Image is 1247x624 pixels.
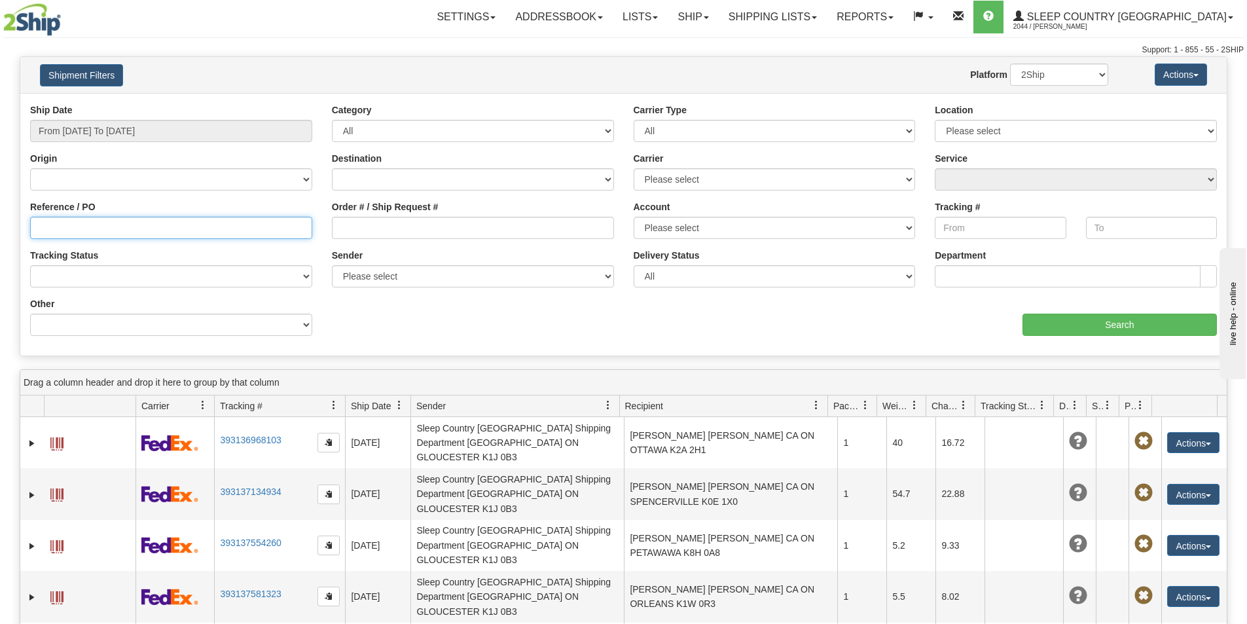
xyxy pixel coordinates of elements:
[141,399,170,413] span: Carrier
[634,152,664,165] label: Carrier
[26,437,39,450] a: Expand
[854,394,877,416] a: Packages filter column settings
[388,394,410,416] a: Ship Date filter column settings
[634,103,687,117] label: Carrier Type
[332,200,439,213] label: Order # / Ship Request #
[410,520,624,571] td: Sleep Country [GEOGRAPHIC_DATA] Shipping Department [GEOGRAPHIC_DATA] ON GLOUCESTER K1J 0B3
[141,589,198,605] img: 2 - FedEx Express®
[3,45,1244,56] div: Support: 1 - 855 - 55 - 2SHIP
[952,394,975,416] a: Charge filter column settings
[332,103,372,117] label: Category
[1167,586,1220,607] button: Actions
[220,435,281,445] a: 393136968103
[903,394,926,416] a: Weight filter column settings
[837,468,886,519] td: 1
[416,399,446,413] span: Sender
[1086,217,1217,239] input: To
[505,1,613,33] a: Addressbook
[1217,245,1246,378] iframe: chat widget
[1134,484,1153,502] span: Pickup Not Assigned
[141,537,198,553] img: 2 - FedEx Express®
[935,571,985,622] td: 8.02
[935,468,985,519] td: 22.88
[935,217,1066,239] input: From
[624,417,837,468] td: [PERSON_NAME] [PERSON_NAME] CA ON OTTAWA K2A 2H1
[1013,20,1111,33] span: 2044 / [PERSON_NAME]
[410,571,624,622] td: Sleep Country [GEOGRAPHIC_DATA] Shipping Department [GEOGRAPHIC_DATA] ON GLOUCESTER K1J 0B3
[1031,394,1053,416] a: Tracking Status filter column settings
[1069,432,1087,450] span: Unknown
[410,417,624,468] td: Sleep Country [GEOGRAPHIC_DATA] Shipping Department [GEOGRAPHIC_DATA] ON GLOUCESTER K1J 0B3
[317,536,340,555] button: Copy to clipboard
[837,417,886,468] td: 1
[886,468,935,519] td: 54.7
[351,399,391,413] span: Ship Date
[427,1,505,33] a: Settings
[886,571,935,622] td: 5.5
[50,585,63,606] a: Label
[345,468,410,519] td: [DATE]
[1024,11,1227,22] span: Sleep Country [GEOGRAPHIC_DATA]
[30,200,96,213] label: Reference / PO
[26,540,39,553] a: Expand
[1134,432,1153,450] span: Pickup Not Assigned
[30,249,98,262] label: Tracking Status
[141,435,198,451] img: 2 - FedEx Express®
[931,399,959,413] span: Charge
[317,587,340,606] button: Copy to clipboard
[220,538,281,548] a: 393137554260
[345,571,410,622] td: [DATE]
[1064,394,1086,416] a: Delivery Status filter column settings
[805,394,827,416] a: Recipient filter column settings
[26,488,39,502] a: Expand
[827,1,903,33] a: Reports
[970,68,1007,81] label: Platform
[317,485,340,504] button: Copy to clipboard
[50,534,63,555] a: Label
[323,394,345,416] a: Tracking # filter column settings
[1134,587,1153,605] span: Pickup Not Assigned
[668,1,718,33] a: Ship
[981,399,1038,413] span: Tracking Status
[1155,64,1207,86] button: Actions
[935,249,986,262] label: Department
[1096,394,1119,416] a: Shipment Issues filter column settings
[20,370,1227,395] div: grid grouping header
[50,483,63,504] a: Label
[1167,432,1220,453] button: Actions
[26,591,39,604] a: Expand
[50,431,63,452] a: Label
[1167,535,1220,556] button: Actions
[345,520,410,571] td: [DATE]
[634,200,670,213] label: Account
[1134,535,1153,553] span: Pickup Not Assigned
[613,1,668,33] a: Lists
[625,399,663,413] span: Recipient
[624,468,837,519] td: [PERSON_NAME] [PERSON_NAME] CA ON SPENCERVILLE K0E 1X0
[1022,314,1217,336] input: Search
[1125,399,1136,413] span: Pickup Status
[1003,1,1243,33] a: Sleep Country [GEOGRAPHIC_DATA] 2044 / [PERSON_NAME]
[935,417,985,468] td: 16.72
[1069,535,1087,553] span: Unknown
[317,433,340,452] button: Copy to clipboard
[220,589,281,599] a: 393137581323
[220,486,281,497] a: 393137134934
[935,103,973,117] label: Location
[1167,484,1220,505] button: Actions
[1059,399,1070,413] span: Delivery Status
[3,3,61,36] img: logo2044.jpg
[30,103,73,117] label: Ship Date
[837,571,886,622] td: 1
[10,11,121,21] div: live help - online
[332,152,382,165] label: Destination
[597,394,619,416] a: Sender filter column settings
[30,152,57,165] label: Origin
[624,571,837,622] td: [PERSON_NAME] [PERSON_NAME] CA ON ORLEANS K1W 0R3
[141,486,198,502] img: 2 - FedEx Express®
[833,399,861,413] span: Packages
[634,249,700,262] label: Delivery Status
[332,249,363,262] label: Sender
[1092,399,1103,413] span: Shipment Issues
[886,417,935,468] td: 40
